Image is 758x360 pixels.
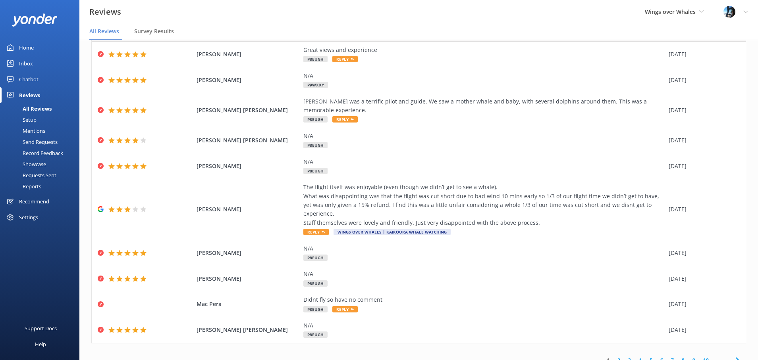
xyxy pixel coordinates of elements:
[5,103,79,114] a: All Reviews
[303,46,665,54] div: Great views and experience
[5,125,45,136] div: Mentions
[197,205,299,214] span: [PERSON_NAME]
[303,116,328,123] span: P8EUGH
[645,8,696,15] span: Wings over Whales
[197,249,299,257] span: [PERSON_NAME]
[5,103,52,114] div: All Reviews
[669,300,736,308] div: [DATE]
[303,132,665,140] div: N/A
[723,6,735,18] img: 145-1635463833.jpg
[197,162,299,170] span: [PERSON_NAME]
[197,136,299,145] span: [PERSON_NAME] [PERSON_NAME]
[303,306,328,312] span: P8EUGH
[5,159,79,170] a: Showcase
[303,244,665,253] div: N/A
[303,280,328,287] span: P8EUGH
[303,270,665,278] div: N/A
[19,56,33,71] div: Inbox
[5,159,46,170] div: Showcase
[5,125,79,136] a: Mentions
[669,326,736,334] div: [DATE]
[303,82,328,88] span: P9WXXY
[5,181,41,192] div: Reports
[303,229,329,235] span: Reply
[5,170,79,181] a: Requests Sent
[669,205,736,214] div: [DATE]
[19,193,49,209] div: Recommend
[332,56,358,62] span: Reply
[5,170,56,181] div: Requests Sent
[12,13,58,27] img: yonder-white-logo.png
[303,295,665,304] div: Didnt fly so have no comment
[669,106,736,115] div: [DATE]
[669,162,736,170] div: [DATE]
[89,27,119,35] span: All Reviews
[303,157,665,166] div: N/A
[197,326,299,334] span: [PERSON_NAME] [PERSON_NAME]
[19,87,40,103] div: Reviews
[89,6,121,18] h3: Reviews
[197,50,299,59] span: [PERSON_NAME]
[334,229,451,235] span: Wings Over Whales | Kaikōura Whale Watching
[669,50,736,59] div: [DATE]
[35,336,46,352] div: Help
[25,320,57,336] div: Support Docs
[303,331,328,338] span: P8EUGH
[197,300,299,308] span: Mac Pera
[5,147,63,159] div: Record Feedback
[303,56,328,62] span: P8EUGH
[303,71,665,80] div: N/A
[5,136,58,147] div: Send Requests
[303,97,665,115] div: [PERSON_NAME] was a terrific pilot and guide. We saw a mother whale and baby, with several dolphi...
[332,306,358,312] span: Reply
[5,114,79,125] a: Setup
[134,27,174,35] span: Survey Results
[332,116,358,123] span: Reply
[5,147,79,159] a: Record Feedback
[5,136,79,147] a: Send Requests
[303,321,665,330] div: N/A
[19,209,38,225] div: Settings
[303,168,328,174] span: P8EUGH
[19,40,34,56] div: Home
[669,274,736,283] div: [DATE]
[303,255,328,261] span: P8EUGH
[669,249,736,257] div: [DATE]
[197,76,299,84] span: [PERSON_NAME]
[197,274,299,283] span: [PERSON_NAME]
[669,76,736,84] div: [DATE]
[19,71,39,87] div: Chatbot
[303,183,665,227] div: The flight itself was enjoyable (even though we didn’t get to see a whale). What was disappointin...
[669,136,736,145] div: [DATE]
[5,181,79,192] a: Reports
[197,106,299,115] span: [PERSON_NAME] [PERSON_NAME]
[303,142,328,148] span: P8EUGH
[5,114,37,125] div: Setup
